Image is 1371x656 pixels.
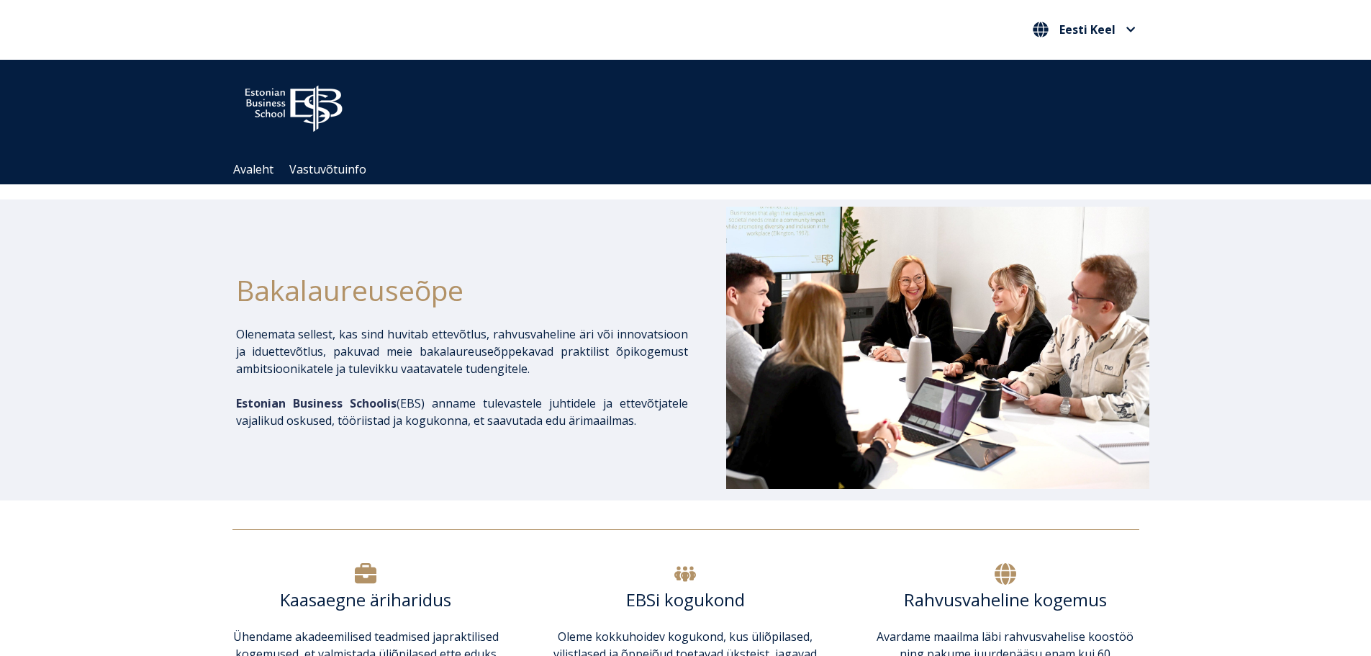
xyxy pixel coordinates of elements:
span: Eesti Keel [1059,24,1116,35]
a: Avaleht [233,161,273,177]
span: ( [236,395,400,411]
a: Vastuvõtuinfo [289,161,366,177]
button: Eesti Keel [1029,18,1139,41]
span: Estonian Business Schoolis [236,395,397,411]
p: EBS) anname tulevastele juhtidele ja ettevõtjatele vajalikud oskused, tööriistad ja kogukonna, et... [236,395,688,429]
p: Olenemata sellest, kas sind huvitab ettevõtlus, rahvusvaheline äri või innovatsioon ja iduettevõt... [236,325,688,377]
div: Navigation Menu [225,155,1161,184]
h6: Rahvusvaheline kogemus [872,589,1139,611]
h1: Bakalaureuseõpe [236,269,688,311]
h6: EBSi kogukond [552,589,819,611]
h6: Kaasaegne äriharidus [232,589,499,611]
img: Bakalaureusetudengid [726,207,1149,489]
nav: Vali oma keel [1029,18,1139,42]
img: ebs_logo2016_white [232,74,355,136]
span: Ühendame akadeemilised teadmised ja [233,629,442,644]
